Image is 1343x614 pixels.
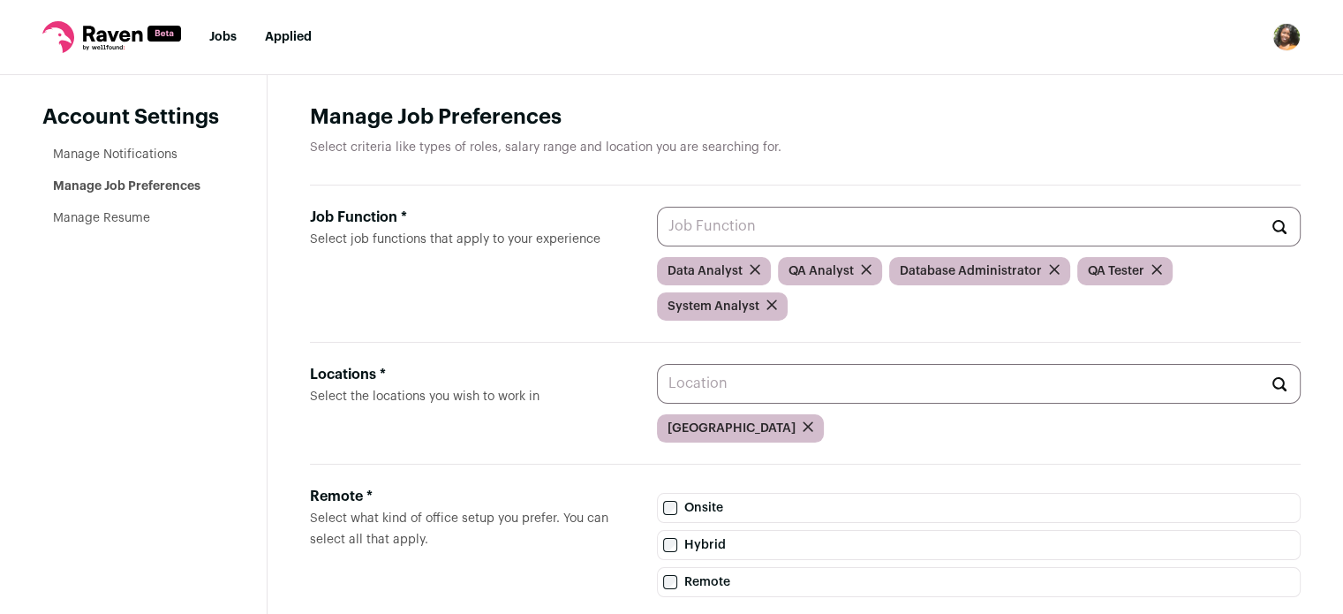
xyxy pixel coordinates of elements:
a: Manage Job Preferences [53,180,200,193]
a: Manage Notifications [53,148,177,161]
div: Remote * [310,486,629,507]
h1: Manage Job Preferences [310,103,1301,132]
p: Select criteria like types of roles, salary range and location you are searching for. [310,139,1301,156]
label: Hybrid [657,530,1301,560]
button: Open dropdown [1272,23,1301,51]
span: Select what kind of office setup you prefer. You can select all that apply. [310,512,608,546]
input: Job Function [657,207,1301,246]
span: System Analyst [668,298,759,315]
a: Applied [265,31,312,43]
img: 17173030-medium_jpg [1272,23,1301,51]
header: Account Settings [42,103,224,132]
span: Data Analyst [668,262,743,280]
div: Locations * [310,364,629,385]
span: Database Administrator [900,262,1042,280]
label: Onsite [657,493,1301,523]
input: Hybrid [663,538,677,552]
span: QA Analyst [788,262,854,280]
input: Location [657,364,1301,404]
div: Job Function * [310,207,629,228]
input: Remote [663,575,677,589]
span: Select the locations you wish to work in [310,390,539,403]
span: Select job functions that apply to your experience [310,233,600,246]
a: Manage Resume [53,212,150,224]
span: QA Tester [1088,262,1144,280]
label: Remote [657,567,1301,597]
a: Jobs [209,31,237,43]
input: Onsite [663,501,677,515]
span: [GEOGRAPHIC_DATA] [668,420,796,437]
